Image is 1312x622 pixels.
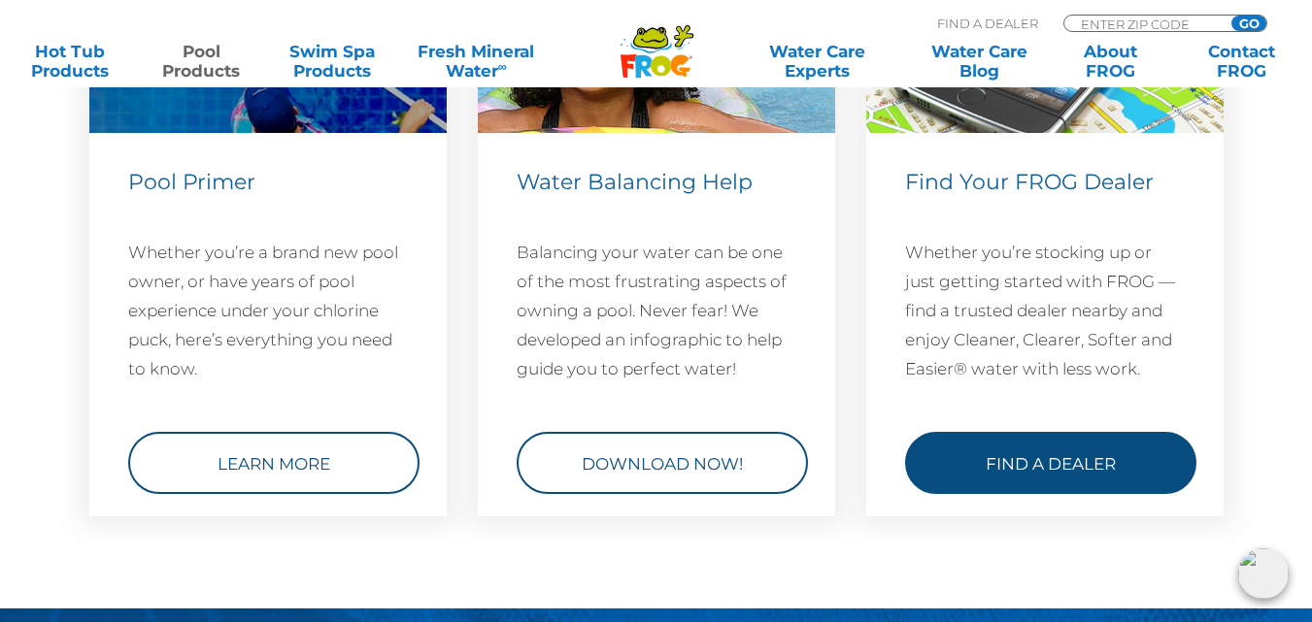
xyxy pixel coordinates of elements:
p: Find A Dealer [937,15,1038,32]
a: Water CareBlog [928,42,1030,81]
span: Find Your FROG Dealer [905,168,1154,194]
a: Hot TubProducts [19,42,121,81]
p: Whether you’re stocking up or just getting started with FROG — find a trusted dealer nearby and e... [905,237,1185,382]
a: ContactFROG [1191,42,1293,81]
a: PoolProducts [151,42,252,81]
a: Water CareExperts [734,42,899,81]
a: Find a Dealer [905,431,1196,493]
a: Download Now! [517,431,808,493]
a: Learn More [128,431,420,493]
p: Whether you’re a brand new pool owner, or have years of pool experience under your chlorine puck,... [128,237,408,382]
span: Pool Primer [128,168,255,194]
a: Swim SpaProducts [282,42,384,81]
input: Zip Code Form [1079,16,1210,32]
span: Water Balancing Help [517,168,753,194]
img: openIcon [1238,548,1289,599]
a: Fresh MineralWater∞ [413,42,540,81]
p: Balancing your water can be one of the most frustrating aspects of owning a pool. Never fear! We ... [517,237,796,382]
sup: ∞ [498,59,507,74]
input: GO [1231,16,1266,31]
a: AboutFROG [1060,42,1161,81]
